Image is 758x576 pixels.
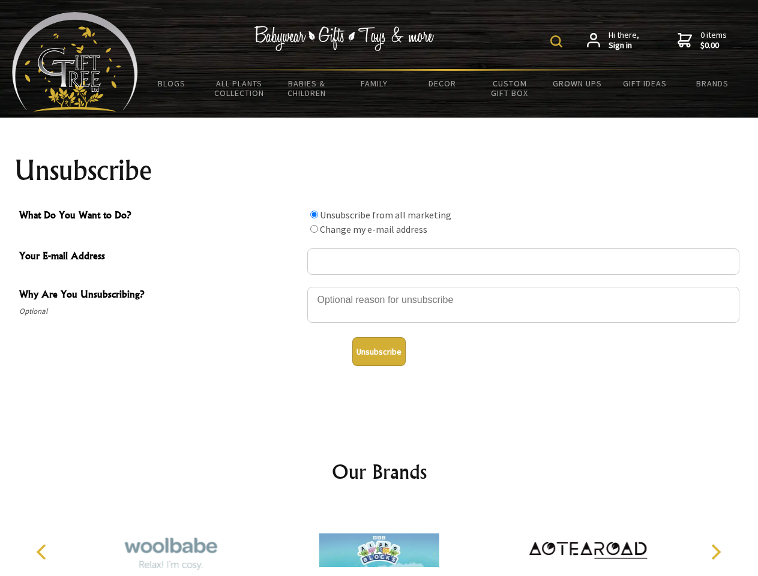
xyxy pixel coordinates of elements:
[587,30,639,51] a: Hi there,Sign in
[543,71,611,96] a: Grown Ups
[24,457,735,486] h2: Our Brands
[138,71,206,96] a: BLOGS
[254,26,435,51] img: Babywear - Gifts - Toys & more
[609,40,639,51] strong: Sign in
[310,225,318,233] input: What Do You Want to Do?
[609,30,639,51] span: Hi there,
[678,30,727,51] a: 0 items$0.00
[19,287,301,304] span: Why Are You Unsubscribing?
[307,287,739,323] textarea: Why Are You Unsubscribing?
[273,71,341,106] a: Babies & Children
[206,71,274,106] a: All Plants Collection
[14,156,744,185] h1: Unsubscribe
[611,71,679,96] a: Gift Ideas
[19,208,301,225] span: What Do You Want to Do?
[310,211,318,218] input: What Do You Want to Do?
[19,248,301,266] span: Your E-mail Address
[702,539,729,565] button: Next
[19,304,301,319] span: Optional
[700,29,727,51] span: 0 items
[476,71,544,106] a: Custom Gift Box
[408,71,476,96] a: Decor
[12,12,138,112] img: Babyware - Gifts - Toys and more...
[320,209,451,221] label: Unsubscribe from all marketing
[679,71,747,96] a: Brands
[352,337,406,366] button: Unsubscribe
[320,223,427,235] label: Change my e-mail address
[341,71,409,96] a: Family
[30,539,56,565] button: Previous
[550,35,562,47] img: product search
[700,40,727,51] strong: $0.00
[307,248,739,275] input: Your E-mail Address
